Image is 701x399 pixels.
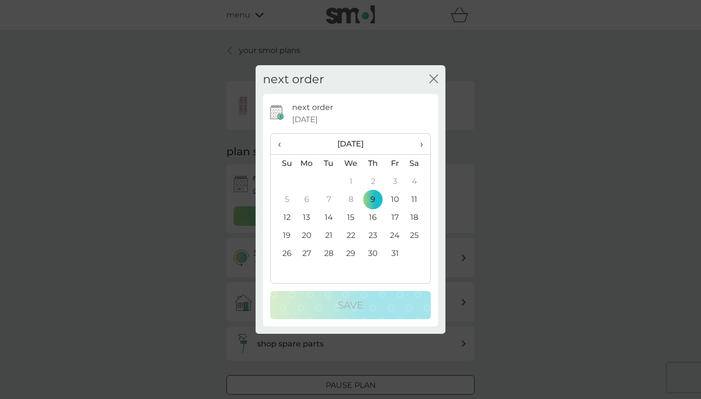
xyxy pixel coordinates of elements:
td: 3 [384,173,406,191]
td: 6 [295,191,318,209]
td: 10 [384,191,406,209]
td: 23 [362,227,384,245]
td: 18 [406,209,430,227]
td: 7 [318,191,340,209]
th: Mo [295,154,318,173]
th: Fr [384,154,406,173]
td: 29 [340,245,362,263]
td: 16 [362,209,384,227]
td: 12 [271,209,295,227]
h2: next order [263,73,324,87]
th: [DATE] [295,134,406,155]
td: 27 [295,245,318,263]
span: [DATE] [292,113,318,126]
p: Save [338,297,363,313]
td: 26 [271,245,295,263]
td: 2 [362,173,384,191]
td: 13 [295,209,318,227]
th: Th [362,154,384,173]
td: 17 [384,209,406,227]
td: 1 [340,173,362,191]
td: 22 [340,227,362,245]
button: close [429,74,438,85]
td: 11 [406,191,430,209]
th: Su [271,154,295,173]
td: 19 [271,227,295,245]
td: 9 [362,191,384,209]
button: Save [270,291,431,319]
td: 14 [318,209,340,227]
span: › [413,134,423,154]
p: next order [292,101,333,114]
th: Tu [318,154,340,173]
span: ‹ [278,134,288,154]
th: We [340,154,362,173]
td: 25 [406,227,430,245]
td: 30 [362,245,384,263]
th: Sa [406,154,430,173]
td: 5 [271,191,295,209]
td: 8 [340,191,362,209]
td: 21 [318,227,340,245]
td: 4 [406,173,430,191]
td: 31 [384,245,406,263]
td: 20 [295,227,318,245]
td: 28 [318,245,340,263]
td: 24 [384,227,406,245]
td: 15 [340,209,362,227]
